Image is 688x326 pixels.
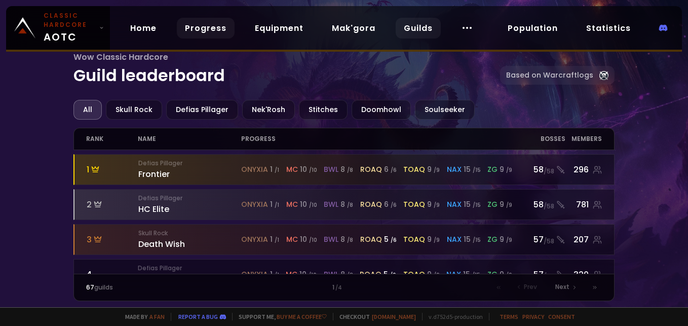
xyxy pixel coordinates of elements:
[555,282,569,292] span: Next
[340,269,353,280] div: 8
[578,18,639,39] a: Statistics
[565,268,601,281] div: 320
[44,11,95,45] span: AOTC
[403,234,425,245] span: toaq
[300,234,317,245] div: 10
[270,234,279,245] div: 1
[403,199,425,210] span: toaq
[473,236,481,244] small: / 15
[500,313,518,320] a: Terms
[360,199,382,210] span: roaq
[106,100,162,120] div: Skull Rock
[241,164,268,175] span: onyxia
[548,313,575,320] a: Consent
[138,159,241,180] div: Frontier
[446,269,461,280] span: nax
[73,51,500,88] h1: Guild leaderboard
[384,199,397,210] div: 6
[427,199,440,210] div: 9
[232,313,327,320] span: Support me,
[544,202,554,211] small: / 58
[565,163,601,176] div: 296
[434,166,440,174] small: / 9
[275,201,279,209] small: / 1
[565,128,601,150] div: members
[286,199,298,210] span: mc
[396,18,441,39] a: Guilds
[275,236,279,244] small: / 1
[544,237,554,246] small: / 58
[270,199,279,210] div: 1
[241,269,268,280] span: onyxia
[403,164,425,175] span: toaq
[487,199,498,210] span: zg
[138,229,241,238] small: Skull Rock
[464,199,481,210] div: 15
[324,234,338,245] span: bwl
[87,163,138,176] div: 1
[347,271,353,279] small: / 8
[86,283,94,292] span: 67
[422,313,483,320] span: v. d752d5 - production
[500,269,512,280] div: 9
[473,201,481,209] small: / 15
[384,269,396,280] div: 5
[524,198,565,211] div: 58
[464,234,481,245] div: 15
[434,201,440,209] small: / 9
[347,166,353,174] small: / 8
[177,18,235,39] a: Progress
[87,198,138,211] div: 2
[324,164,338,175] span: bwl
[333,313,416,320] span: Checkout
[565,233,601,246] div: 207
[73,189,614,220] a: 2Defias PillagerHC Eliteonyxia 1 /1mc 10 /10bwl 8 /8roaq 6 /6toaq 9 /9nax 15 /15zg 9 /958/58781
[447,234,462,245] span: nax
[500,18,566,39] a: Population
[384,164,397,175] div: 6
[178,313,218,320] a: Report a bug
[309,166,317,174] small: / 10
[524,282,537,292] span: Prev
[487,234,498,245] span: zg
[372,313,416,320] a: [DOMAIN_NAME]
[463,269,480,280] div: 15
[360,269,381,280] span: roaq
[473,166,481,174] small: / 15
[309,236,317,244] small: / 10
[506,271,512,279] small: / 9
[524,128,565,150] div: Bosses
[324,269,338,280] span: bwl
[309,271,317,279] small: / 10
[352,100,411,120] div: Doomhowl
[500,164,512,175] div: 9
[73,100,102,120] div: All
[309,201,317,209] small: / 10
[44,11,95,29] small: Classic Hardcore
[300,164,317,175] div: 10
[86,128,138,150] div: rank
[390,271,396,279] small: / 6
[340,234,353,245] div: 8
[360,164,382,175] span: roaq
[138,159,241,168] small: Defias Pillager
[73,259,614,290] a: 4Defias Pillagerpetri on godonyxia 1 /1mc 10 /10bwl 8 /8roaq 5 /6toaq 9 /9nax 15 /15zg 9 /957/58320
[472,271,480,279] small: / 15
[138,194,241,203] small: Defias Pillager
[524,163,565,176] div: 58
[522,313,544,320] a: Privacy
[286,164,298,175] span: mc
[544,167,554,176] small: / 58
[427,164,440,175] div: 9
[86,283,215,292] div: guilds
[87,233,138,246] div: 3
[524,233,565,246] div: 57
[524,268,565,281] div: 57
[138,264,241,273] small: Defias Pillager
[241,199,268,210] span: onyxia
[506,201,512,209] small: / 9
[340,199,353,210] div: 8
[464,164,481,175] div: 15
[415,100,475,120] div: Soulseeker
[286,234,298,245] span: mc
